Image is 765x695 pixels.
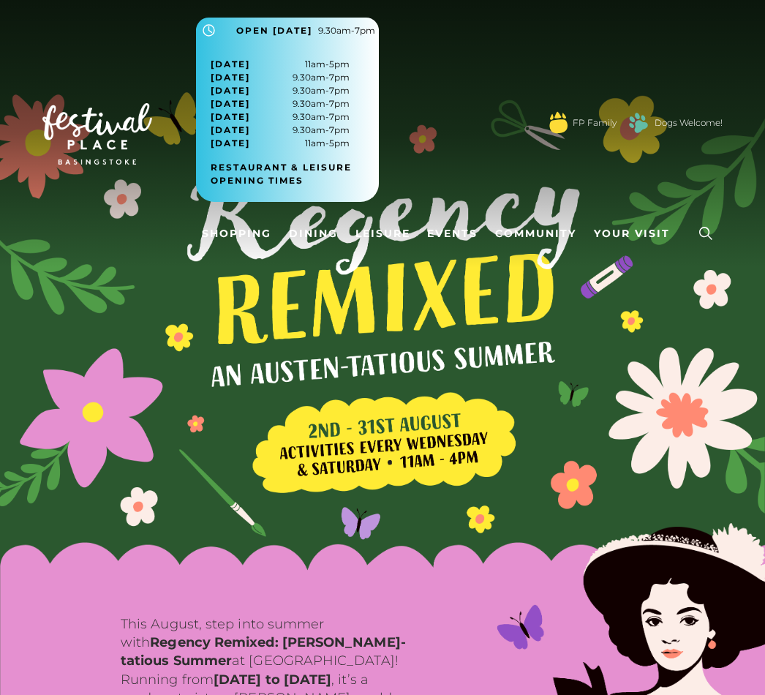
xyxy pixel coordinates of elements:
[211,71,350,84] span: 9.30am-7pm
[121,634,406,669] b: Regency Remixed: [PERSON_NAME]-tatious Summer
[350,220,416,247] a: Leisure
[214,672,331,688] b: [DATE] to [DATE]
[196,18,379,43] button: Open [DATE] 9.30am-7pm
[211,110,250,124] span: [DATE]
[318,24,375,37] span: 9.30am-7pm
[42,103,152,165] img: Festival Place Logo
[211,58,250,71] span: [DATE]
[196,220,277,247] a: Shopping
[588,220,683,247] a: Your Visit
[211,110,350,124] span: 9.30am-7pm
[211,161,375,187] a: Restaurant & Leisure opening times
[211,137,350,150] span: 11am-5pm
[573,116,617,129] a: FP Family
[236,24,312,37] span: Open [DATE]
[211,58,350,71] span: 11am-5pm
[211,71,250,84] span: [DATE]
[421,220,483,247] a: Events
[211,124,350,137] span: 9.30am-7pm
[211,84,250,97] span: [DATE]
[655,116,723,129] a: Dogs Welcome!
[211,97,250,110] span: [DATE]
[211,137,250,150] span: [DATE]
[211,124,250,137] span: [DATE]
[211,97,350,110] span: 9.30am-7pm
[594,226,670,241] span: Your Visit
[489,220,582,247] a: Community
[283,220,344,247] a: Dining
[211,84,350,97] span: 9.30am-7pm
